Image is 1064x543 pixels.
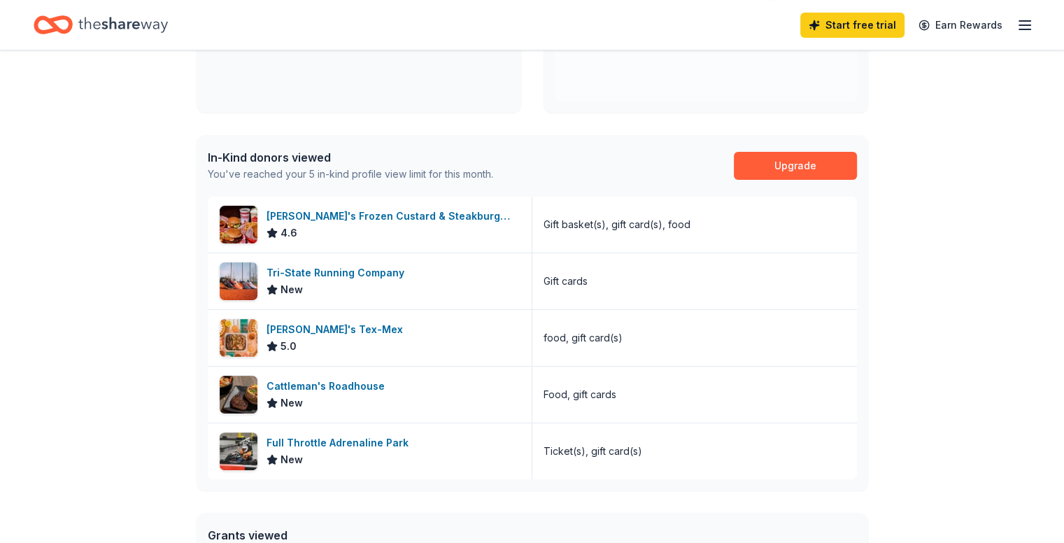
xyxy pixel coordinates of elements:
div: In-Kind donors viewed [208,149,493,166]
a: Upgrade [734,152,857,180]
span: 4.6 [281,225,297,241]
img: Image for Tri-State Running Company [220,262,257,300]
a: Start free trial [800,13,905,38]
div: Gift basket(s), gift card(s), food [544,216,690,233]
img: Image for Freddy's Frozen Custard & Steakburgers [220,206,257,244]
a: Home [34,8,168,41]
img: Image for Chuy's Tex-Mex [220,319,257,357]
div: Full Throttle Adrenaline Park [267,435,414,451]
div: Tri-State Running Company [267,265,410,281]
div: [PERSON_NAME]'s Frozen Custard & Steakburgers [267,208,520,225]
div: Ticket(s), gift card(s) [544,443,642,460]
img: Image for Full Throttle Adrenaline Park [220,432,257,470]
img: Image for Cattleman's Roadhouse [220,376,257,414]
div: Gift cards [544,273,588,290]
div: Cattleman's Roadhouse [267,378,390,395]
div: You've reached your 5 in-kind profile view limit for this month. [208,166,493,183]
span: New [281,395,303,411]
div: Food, gift cards [544,386,616,403]
span: 5.0 [281,338,297,355]
span: New [281,281,303,298]
div: food, gift card(s) [544,330,623,346]
span: New [281,451,303,468]
a: Earn Rewards [910,13,1011,38]
div: [PERSON_NAME]'s Tex-Mex [267,321,409,338]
